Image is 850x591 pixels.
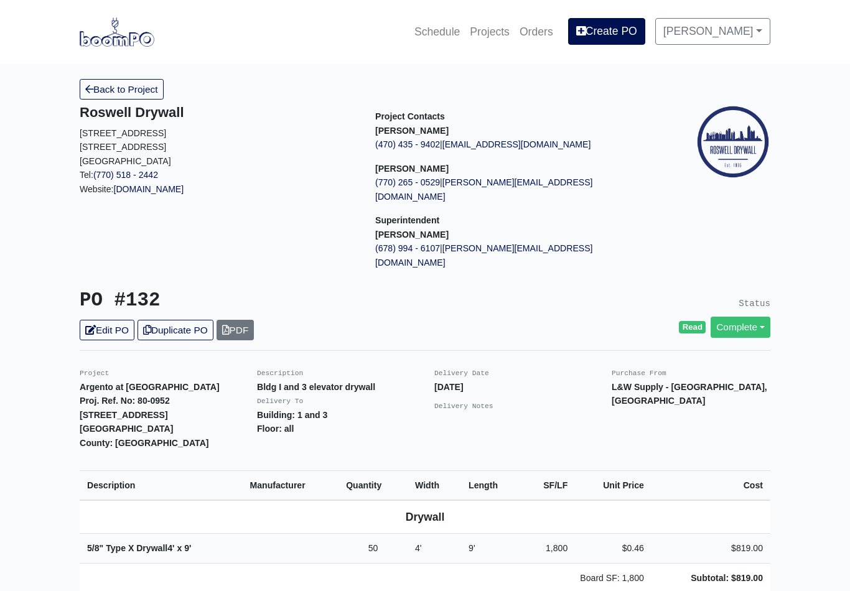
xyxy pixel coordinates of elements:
[80,424,173,434] strong: [GEOGRAPHIC_DATA]
[652,470,770,500] th: Cost
[80,320,134,340] a: Edit PO
[515,18,558,45] a: Orders
[375,177,593,202] a: [PERSON_NAME][EMAIL_ADDRESS][DOMAIN_NAME]
[568,18,645,44] a: Create PO
[217,320,255,340] a: PDF
[80,382,220,392] strong: Argento at [GEOGRAPHIC_DATA]
[114,184,184,194] a: [DOMAIN_NAME]
[80,396,170,406] strong: Proj. Ref. No: 80-0952
[375,243,440,253] a: (678) 994 - 6107
[465,18,515,45] a: Projects
[93,170,158,180] a: (770) 518 - 2442
[575,470,652,500] th: Unit Price
[257,398,303,405] small: Delivery To
[257,410,327,420] strong: Building: 1 and 3
[80,140,357,154] p: [STREET_ADDRESS]
[80,154,357,169] p: [GEOGRAPHIC_DATA]
[80,126,357,141] p: [STREET_ADDRESS]
[442,139,591,149] a: [EMAIL_ADDRESS][DOMAIN_NAME]
[415,543,422,553] span: 4'
[257,370,303,377] small: Description
[521,470,575,500] th: SF/LF
[138,320,213,340] a: Duplicate PO
[242,470,339,500] th: Manufacturer
[711,317,770,337] a: Complete
[257,382,375,392] strong: Bldg I and 3 elevator drywall
[375,215,439,225] span: Superintendent
[80,470,242,500] th: Description
[167,543,174,553] span: 4'
[375,177,440,187] a: (770) 265 - 0529
[575,534,652,564] td: $0.46
[80,289,416,312] h3: PO #132
[87,543,191,553] strong: 5/8" Type X Drywall
[375,164,449,174] strong: [PERSON_NAME]
[257,424,294,434] strong: Floor: all
[80,370,109,377] small: Project
[375,111,445,121] span: Project Contacts
[461,470,521,500] th: Length
[339,470,408,500] th: Quantity
[80,105,357,196] div: Website:
[408,470,461,500] th: Width
[375,241,652,269] p: |
[521,534,575,564] td: 1,800
[655,18,770,44] a: [PERSON_NAME]
[375,230,449,240] strong: [PERSON_NAME]
[375,175,652,203] p: |
[434,370,489,377] small: Delivery Date
[80,17,154,46] img: boomPO
[80,410,168,420] strong: [STREET_ADDRESS]
[80,438,209,448] strong: County: [GEOGRAPHIC_DATA]
[652,534,770,564] td: $819.00
[612,370,666,377] small: Purchase From
[434,382,464,392] strong: [DATE]
[177,543,182,553] span: x
[375,243,593,268] a: [PERSON_NAME][EMAIL_ADDRESS][DOMAIN_NAME]
[409,18,465,45] a: Schedule
[375,126,449,136] strong: [PERSON_NAME]
[339,534,408,564] td: 50
[375,139,440,149] a: (470) 435 - 9402
[739,299,770,309] small: Status
[184,543,191,553] span: 9'
[375,137,652,152] p: |
[80,168,357,182] p: Tel:
[80,105,357,121] h5: Roswell Drywall
[612,380,770,408] p: L&W Supply - [GEOGRAPHIC_DATA], [GEOGRAPHIC_DATA]
[469,543,475,553] span: 9'
[679,321,706,333] span: Read
[434,403,493,410] small: Delivery Notes
[406,511,445,523] b: Drywall
[580,573,644,583] span: Board SF: 1,800
[80,79,164,100] a: Back to Project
